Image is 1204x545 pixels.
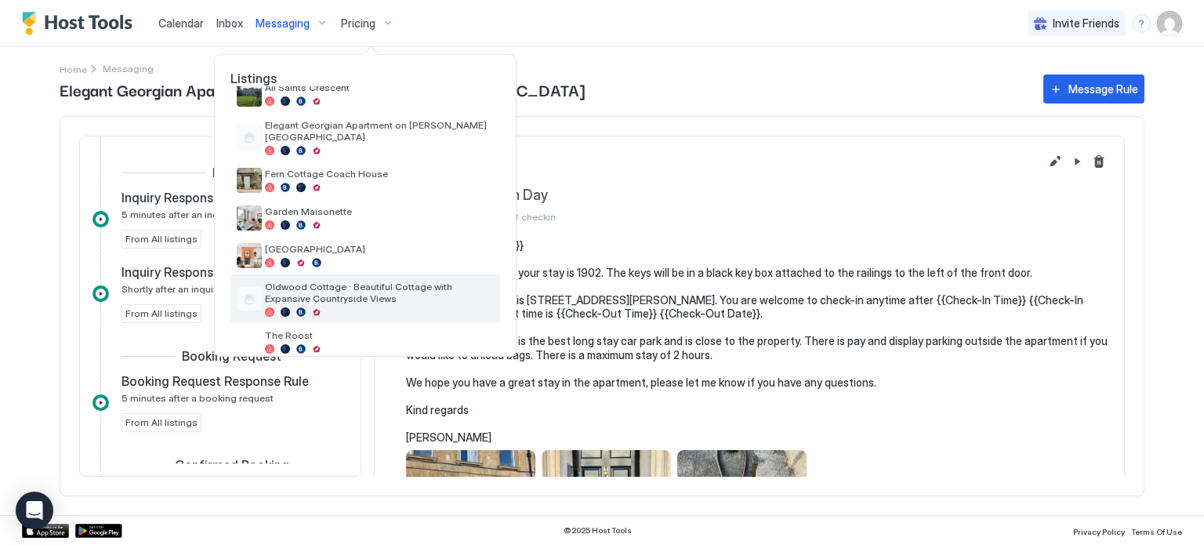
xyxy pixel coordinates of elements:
span: All Saints Crescent [265,82,494,93]
span: Listings [215,71,516,86]
span: Oldwood Cottage · Beautiful Cottage with Expansive Countryside Views [265,281,494,304]
div: Open Intercom Messenger [16,492,53,529]
div: listing image [237,168,262,193]
span: Garden Maisonette [265,205,494,217]
div: listing image [237,243,262,268]
span: [GEOGRAPHIC_DATA] [265,243,494,255]
div: listing image [237,329,262,354]
div: listing image [237,205,262,231]
span: The Roost [265,329,494,341]
div: listing image [237,82,262,107]
span: Elegant Georgian Apartment on [PERSON_NAME][GEOGRAPHIC_DATA] [265,119,494,143]
span: Fern Cottage Coach House [265,168,494,180]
